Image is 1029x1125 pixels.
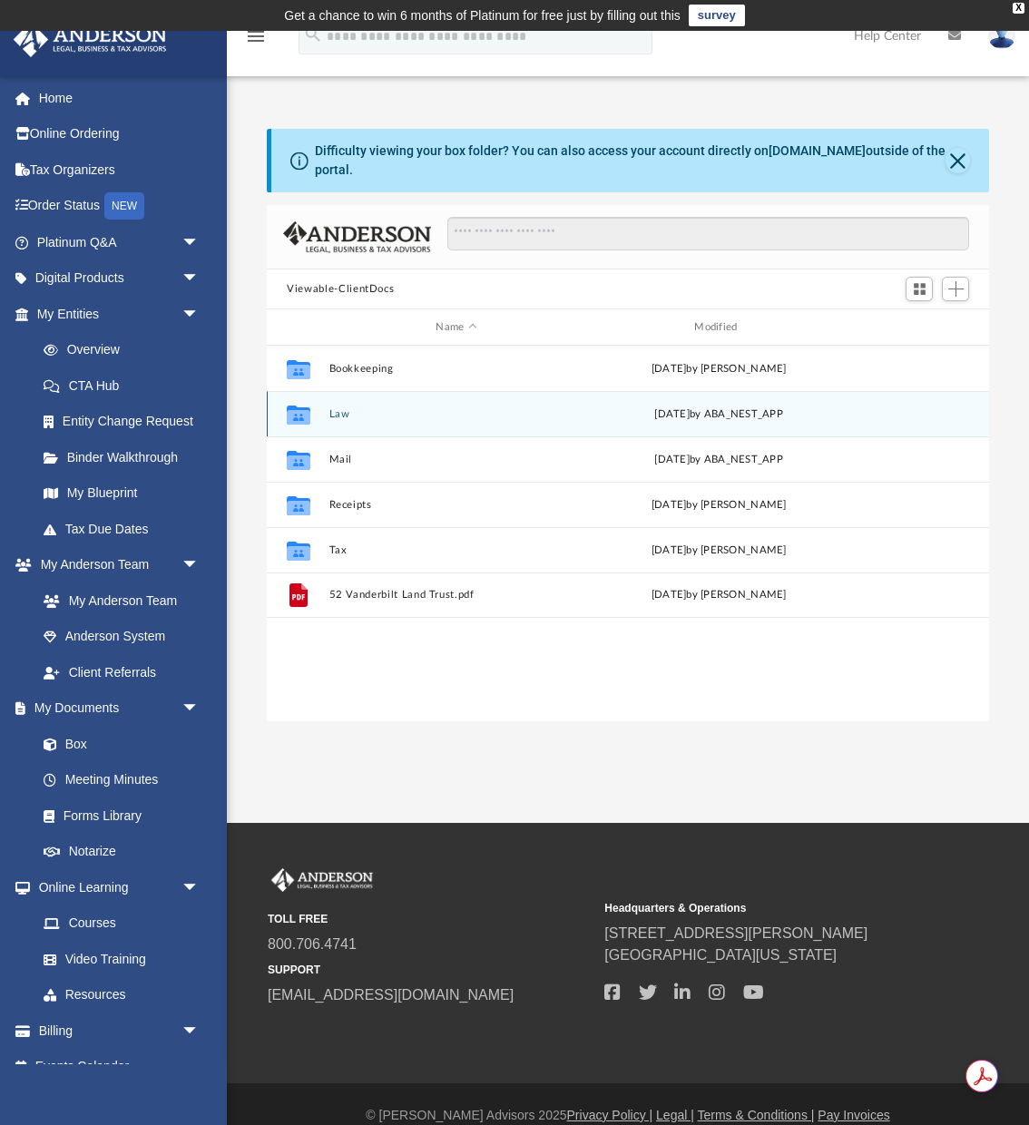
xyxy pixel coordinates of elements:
[268,868,377,892] img: Anderson Advisors Platinum Portal
[329,454,584,465] button: Mail
[942,277,969,302] button: Add
[25,654,218,690] a: Client Referrals
[946,148,969,173] button: Close
[592,452,847,468] div: [DATE] by ABA_NEST_APP
[592,587,847,603] div: [DATE] by [PERSON_NAME]
[25,834,218,870] a: Notarize
[8,22,172,57] img: Anderson Advisors Platinum Portal
[181,296,218,333] span: arrow_drop_down
[303,24,323,44] i: search
[268,962,592,978] small: SUPPORT
[592,319,847,336] div: Modified
[25,726,209,762] a: Box
[275,319,320,336] div: id
[104,192,144,220] div: NEW
[854,319,981,336] div: id
[13,690,218,727] a: My Documentsarrow_drop_down
[245,25,267,47] i: menu
[25,941,209,977] a: Video Training
[181,224,218,261] span: arrow_drop_down
[988,23,1015,49] img: User Pic
[818,1108,889,1122] a: Pay Invoices
[25,511,227,547] a: Tax Due Dates
[25,367,227,404] a: CTA Hub
[181,869,218,906] span: arrow_drop_down
[181,547,218,584] span: arrow_drop_down
[604,925,867,941] a: [STREET_ADDRESS][PERSON_NAME]
[13,80,227,116] a: Home
[689,5,745,26] a: survey
[906,277,933,302] button: Switch to Grid View
[13,188,227,225] a: Order StatusNEW
[13,116,227,152] a: Online Ordering
[268,936,357,952] a: 800.706.4741
[328,319,583,336] div: Name
[284,5,681,26] div: Get a chance to win 6 months of Platinum for free just by filling out this
[25,582,209,619] a: My Anderson Team
[447,217,969,251] input: Search files and folders
[25,905,218,942] a: Courses
[25,619,218,655] a: Anderson System
[329,499,584,511] button: Receipts
[315,142,946,180] div: Difficulty viewing your box folder? You can also access your account directly on outside of the p...
[329,544,584,556] button: Tax
[25,977,218,1013] a: Resources
[287,281,394,298] button: Viewable-ClientDocs
[13,152,227,188] a: Tax Organizers
[604,900,928,916] small: Headquarters & Operations
[267,346,989,722] div: grid
[329,408,584,420] button: Law
[25,797,209,834] a: Forms Library
[1013,3,1024,14] div: close
[592,361,847,377] div: [DATE] by [PERSON_NAME]
[769,143,866,158] a: [DOMAIN_NAME]
[25,475,218,512] a: My Blueprint
[592,543,847,559] div: [DATE] by [PERSON_NAME]
[329,589,584,601] button: 52 Vanderbilt Land Trust.pdf
[13,547,218,583] a: My Anderson Teamarrow_drop_down
[13,1049,227,1085] a: Events Calendar
[13,224,227,260] a: Platinum Q&Aarrow_drop_down
[268,911,592,927] small: TOLL FREE
[25,332,227,368] a: Overview
[268,987,514,1003] a: [EMAIL_ADDRESS][DOMAIN_NAME]
[592,406,847,423] div: [DATE] by ABA_NEST_APP
[227,1106,1029,1125] div: © [PERSON_NAME] Advisors 2025
[181,260,218,298] span: arrow_drop_down
[592,497,847,514] div: [DATE] by [PERSON_NAME]
[604,947,837,963] a: [GEOGRAPHIC_DATA][US_STATE]
[13,869,218,905] a: Online Learningarrow_drop_down
[329,363,584,375] button: Bookkeeping
[25,439,227,475] a: Binder Walkthrough
[567,1108,653,1122] a: Privacy Policy |
[656,1108,694,1122] a: Legal |
[245,34,267,47] a: menu
[181,1012,218,1050] span: arrow_drop_down
[13,296,227,332] a: My Entitiesarrow_drop_down
[13,260,227,297] a: Digital Productsarrow_drop_down
[25,762,218,798] a: Meeting Minutes
[25,404,227,440] a: Entity Change Request
[13,1012,227,1049] a: Billingarrow_drop_down
[698,1108,815,1122] a: Terms & Conditions |
[181,690,218,728] span: arrow_drop_down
